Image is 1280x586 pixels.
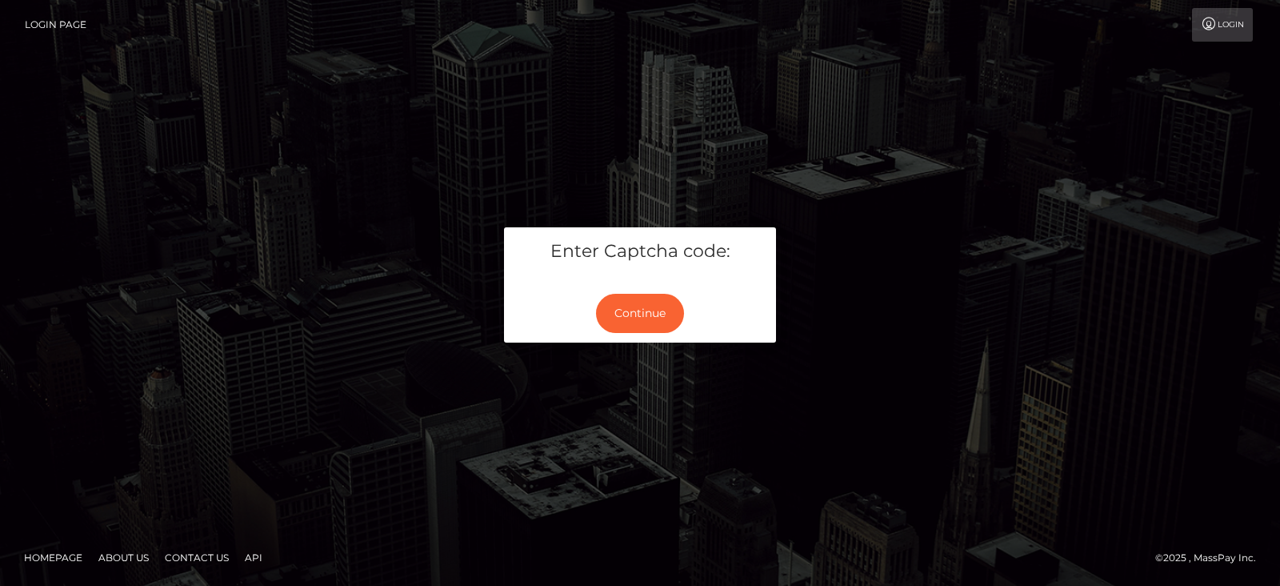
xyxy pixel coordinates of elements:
h5: Enter Captcha code: [516,239,764,264]
a: Homepage [18,545,89,570]
a: About Us [92,545,155,570]
a: Login Page [25,8,86,42]
button: Continue [596,294,684,333]
a: Login [1192,8,1253,42]
a: API [238,545,269,570]
a: Contact Us [158,545,235,570]
div: © 2025 , MassPay Inc. [1155,549,1268,567]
